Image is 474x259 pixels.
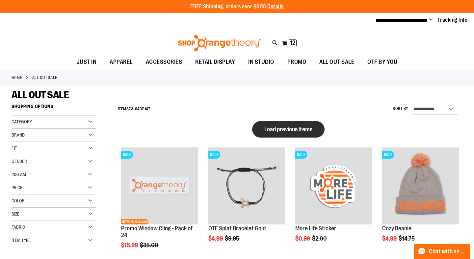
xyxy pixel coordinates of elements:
span: 147 [145,107,150,111]
a: Details [267,4,284,10]
a: Cozy Beanie [382,225,411,232]
label: Sort By [393,106,408,112]
span: APPAREL [110,55,133,69]
span: $14.75 [399,235,416,242]
span: PROMO [287,55,306,69]
span: SALE [295,151,307,159]
span: Fabric [12,224,25,230]
span: $35.00 [140,242,159,248]
span: NETWORK EXCLUSIVE [121,219,148,224]
div: product [205,144,289,259]
h2: Items - of [118,104,150,114]
img: Shop Orangetheory [177,35,262,51]
span: SALE [121,151,133,159]
img: Main view of OTF Cozy Scarf Grey [382,147,459,224]
span: 12 [290,39,295,46]
span: $15.99 [121,242,139,248]
a: More Life Sticker [295,225,336,232]
span: Gender [12,159,27,164]
span: $4.99 [382,235,398,242]
span: OTF BY YOU [367,55,397,69]
strong: ALL OUT SALE [32,75,57,81]
span: Color [12,198,25,203]
a: Product image for Window Cling Orange - Pack of 24SALENETWORK EXCLUSIVE [121,147,198,225]
span: Item Type [12,238,31,243]
strong: Shopping Options [12,101,96,116]
span: 73 [129,107,133,111]
span: ALL OUT SALE [319,55,354,69]
a: Product image for Splat Bracelet GoldSALE [208,147,285,225]
span: SALE [208,151,220,159]
p: FREE Shipping, orders over $600. [190,3,284,11]
span: JUST IN [77,55,97,69]
span: $0.99 [295,235,311,242]
img: Product image for More Life Sticker [295,147,372,224]
span: Brand [12,132,25,138]
span: Inseam [12,172,26,177]
div: product [379,144,462,259]
a: Tracking Info [437,16,468,24]
span: Price [12,185,22,190]
button: Chat with an Expert [414,244,470,259]
a: Product image for More Life StickerSALE [295,147,372,225]
span: Size [12,211,19,217]
span: Category [12,119,32,124]
a: Promo Window Cling - Pack of 24 [121,225,193,238]
span: IN STUDIO [248,55,274,69]
img: Product image for Window Cling Orange - Pack of 24 [121,147,198,224]
span: Fit [12,145,17,151]
img: Product image for Splat Bracelet Gold [208,147,285,224]
button: Account menu [429,17,433,23]
a: Main view of OTF Cozy Scarf GreySALE [382,147,459,225]
span: RETAIL DISPLAY [195,55,235,69]
span: 84 [135,107,140,111]
span: $4.99 [208,235,224,242]
span: ALL OUT SALE [12,89,69,100]
div: product [292,144,376,259]
a: OTF Splat Bracelet Gold [208,225,266,232]
span: $9.95 [225,235,240,242]
button: Load previous items [252,121,325,138]
span: Load previous items [264,126,312,133]
span: SALE [382,151,394,159]
a: Home [12,75,22,81]
span: $2.00 [312,235,328,242]
span: Chat with an Expert [429,248,466,255]
span: ACCESSORIES [146,55,182,69]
